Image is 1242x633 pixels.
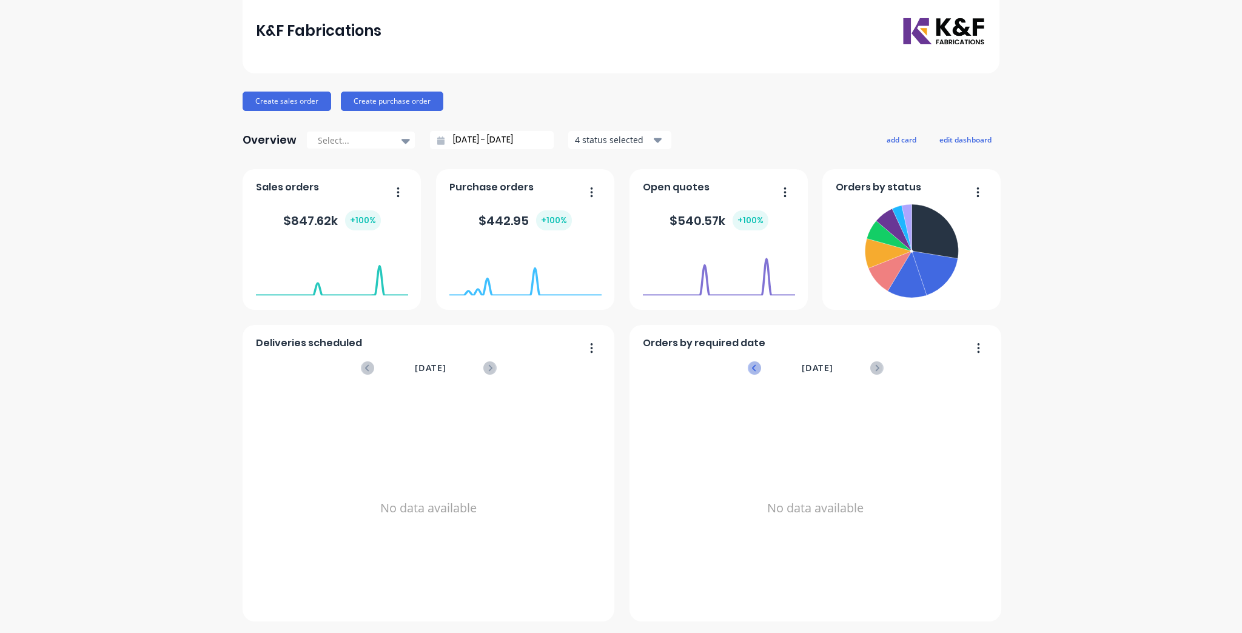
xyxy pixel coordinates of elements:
span: Orders by status [836,180,921,195]
span: [DATE] [415,361,446,375]
button: Create sales order [243,92,331,111]
span: Deliveries scheduled [256,336,362,350]
div: + 100 % [536,210,572,230]
span: [DATE] [802,361,833,375]
div: Overview [243,128,297,152]
button: 4 status selected [568,131,671,149]
div: No data available [256,390,602,626]
span: Purchase orders [449,180,534,195]
div: $ 540.57k [670,210,768,230]
div: $ 847.62k [283,210,381,230]
img: K&F Fabrications [901,16,986,46]
div: K&F Fabrications [256,19,381,43]
span: Sales orders [256,180,319,195]
span: Orders by required date [643,336,765,350]
div: No data available [643,390,989,626]
button: edit dashboard [931,132,999,147]
button: Create purchase order [341,92,443,111]
div: 4 status selected [575,133,651,146]
div: $ 442.95 [478,210,572,230]
span: Open quotes [643,180,710,195]
div: + 100 % [345,210,381,230]
div: + 100 % [733,210,768,230]
button: add card [879,132,924,147]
